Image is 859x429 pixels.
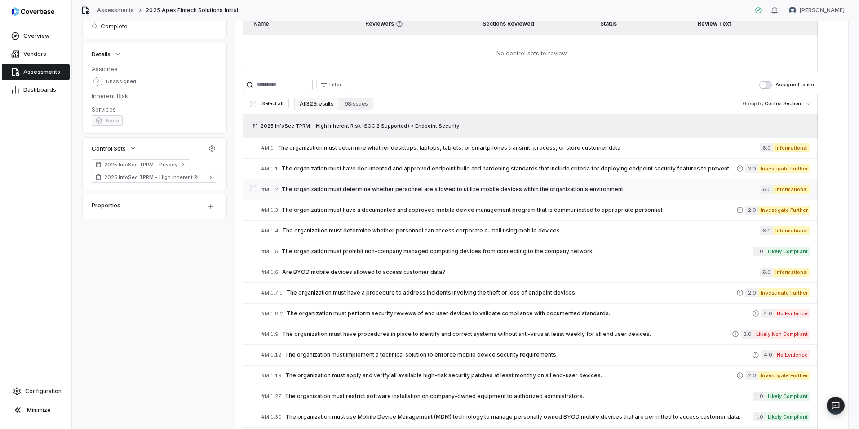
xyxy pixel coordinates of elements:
span: The organization must have a documented and approved mobile device management program that is com... [282,206,736,214]
a: #M.1.2The organization must determine whether personnel are allowed to utilize mobile devices wit... [261,179,810,200]
span: Investigate Further [758,288,810,297]
button: Assigned to me [759,81,772,89]
span: 6.0 [760,226,773,235]
span: Likely Compliant [765,392,810,401]
span: 2025 InfoSec TPRM - Privacy [104,161,177,168]
a: #M.1.8.2The organization must perform security reviews of end user devices to validate compliance... [261,304,810,324]
button: 98 issues [339,98,373,110]
a: #M.1.12The organization must implement a technical solution to enforce mobile device security req... [261,345,810,365]
a: #M.1.6Are BYOD mobile devices allowed to access customer data?6.0Informational [261,262,810,282]
span: The organization must prohibit non-company managed computing devices from connecting to the compa... [282,248,753,255]
span: The organization must perform security reviews of end user devices to validate compliance with do... [287,310,752,317]
span: The organization must apply and verify all available high-risk security patches at least monthly ... [285,372,736,379]
span: The organization must implement a technical solution to enforce mobile device security requirements. [285,351,752,358]
span: # M.1.30 [261,414,282,420]
a: #M.1.4The organization must determine whether personnel can access corporate e-mail using mobile ... [261,221,810,241]
span: [PERSON_NAME] [800,7,845,14]
span: # M.1.5 [261,248,278,255]
a: Configuration [4,383,68,399]
span: 4.0 [761,309,774,318]
button: Details [89,46,124,62]
a: #M.1.3The organization must have a documented and approved mobile device management program that ... [261,200,810,220]
span: 6.0 [760,268,773,277]
span: Dashboards [23,86,56,94]
span: Informational [773,268,810,277]
a: #M.1.19The organization must apply and verify all available high-risk security patches at least m... [261,366,810,386]
span: Unassigned [106,78,136,85]
span: 6.0 [760,143,773,152]
button: Minimize [4,401,68,419]
a: #M.1.30The organization must use Mobile Device Management (MDM) technology to manage personally o... [261,407,810,427]
span: 2025 Apex Fintech Solutions Initial [146,7,238,14]
span: # M.1.19 [261,372,282,379]
span: 2.0 [745,371,758,380]
span: # M.1.6 [261,269,279,276]
span: No Evidence [774,309,810,318]
img: logo-D7KZi-bG.svg [12,7,54,16]
span: Name [253,20,269,27]
a: Assessments [2,64,70,80]
span: # M.1.27 [261,393,281,400]
span: 1.0 [753,392,765,401]
span: Assessments [23,68,60,76]
span: The organization must determine whether personnel are allowed to utilize mobile devices within th... [282,186,760,193]
span: Vendors [23,50,46,58]
span: Investigate Further [758,164,810,173]
span: 1.0 [753,247,765,256]
span: Select all [261,100,283,107]
span: Investigate Further [758,206,810,214]
span: 2.0 [745,206,758,214]
span: # M.1.9 [261,331,279,338]
span: The organization must determine whether personnel can access corporate e-mail using mobile devices. [282,227,760,234]
span: Informational [773,143,810,152]
span: Reviewers [365,20,472,27]
span: Likely Non Compliant [753,330,810,339]
span: # M.1.3 [261,207,278,214]
img: Salman Rizvi avatar [789,7,796,14]
a: #M.1.9The organization must have procedures in place to identify and correct systems without anti... [261,324,810,344]
span: Filter [329,81,341,88]
span: Likely Compliant [765,247,810,256]
label: Assigned to me [759,81,814,89]
span: # M.1.8.2 [261,310,283,317]
span: 3.0 [741,330,753,339]
span: Configuration [25,388,62,395]
a: #M.1.27The organization must restrict software installation on company-owned equipment to authori... [261,386,810,407]
dt: Inherent Risk [92,92,217,100]
span: Details [92,50,111,58]
span: Review Text [698,20,731,27]
dt: Assignee [92,65,217,73]
button: Filter [316,80,345,90]
span: Status [600,20,617,27]
span: Sections Reviewed [483,20,534,27]
span: 2.0 [745,164,758,173]
span: The organization must have documented and approved endpoint build and hardening standards that in... [282,165,736,172]
td: No control sets to review. [243,35,818,72]
span: No Evidence [774,350,810,359]
a: Vendors [2,46,70,62]
a: 2025 InfoSec TPRM - Privacy [92,159,190,170]
span: 1.0 [753,412,765,421]
a: #M.1The organization must determine whether desktops, laptops, tablets, or smartphones transmit, ... [261,138,810,158]
span: # M.1 [261,145,274,152]
span: Group by [743,100,764,107]
span: 6.0 [760,185,773,194]
dt: Services [92,105,217,113]
span: Informational [773,185,810,194]
a: Assessments [97,7,134,14]
span: The organization must use Mobile Device Management (MDM) technology to manage personally owned BY... [285,413,753,420]
span: # M.1.4 [261,228,279,234]
span: Likely Compliant [765,412,810,421]
span: Investigate Further [758,371,810,380]
span: The organization must have procedures in place to identify and correct systems without anti-virus... [282,331,732,338]
span: The organization must restrict software installation on company-owned equipment to authorized adm... [285,393,753,400]
span: Complete [101,22,128,30]
span: # M.1.2 [261,186,278,193]
span: Control Sets [92,144,126,152]
button: All 323 results [294,98,339,110]
span: The organization must have a procedure to address incidents involving the theft or loss of endpoi... [286,289,736,296]
a: Overview [2,28,70,44]
span: Informational [773,226,810,235]
span: # M.1.7.1 [261,290,283,296]
button: Salman Rizvi avatar[PERSON_NAME] [784,4,850,17]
